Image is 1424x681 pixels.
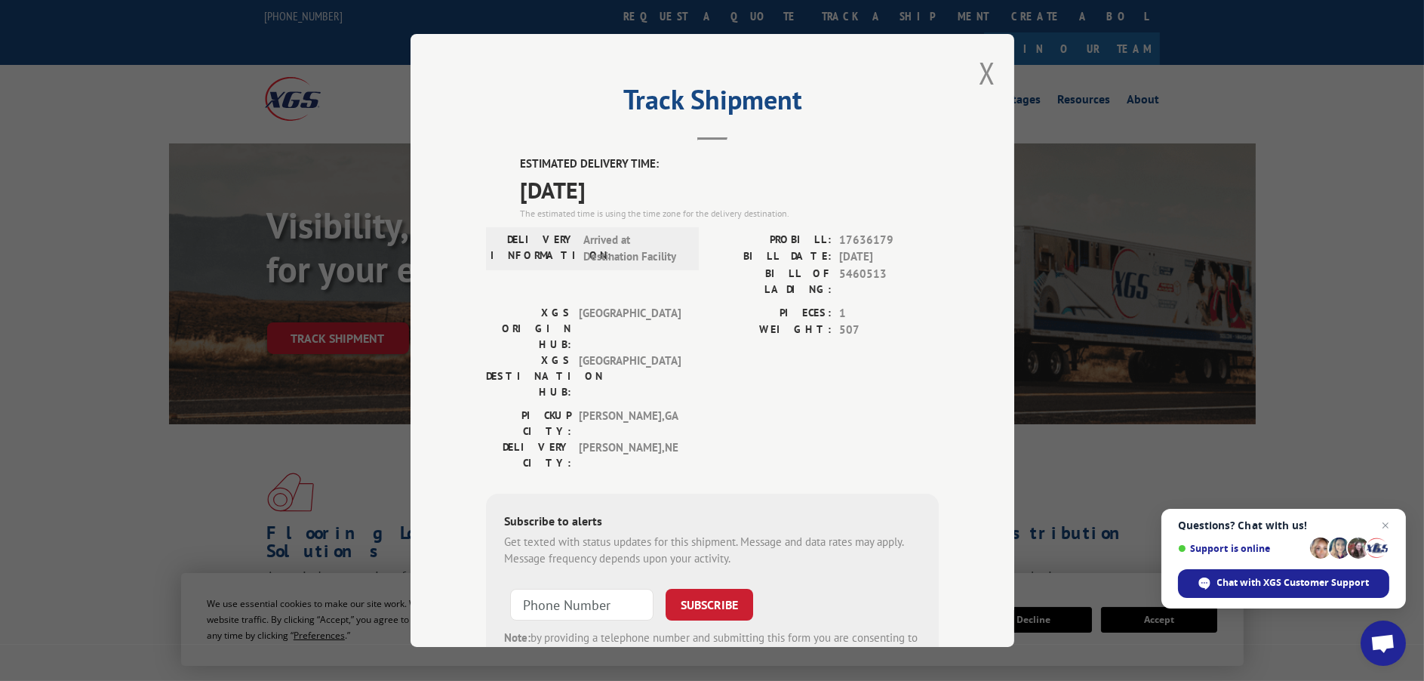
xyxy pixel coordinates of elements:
span: 17636179 [839,232,939,249]
span: Support is online [1178,543,1305,554]
button: SUBSCRIBE [666,589,753,621]
span: Close chat [1376,516,1395,535]
label: ESTIMATED DELIVERY TIME: [520,156,939,173]
div: Get texted with status updates for this shipment. Message and data rates may apply. Message frequ... [504,534,921,568]
span: [DATE] [839,248,939,266]
strong: Note: [504,630,531,645]
label: DELIVERY INFORMATION: [491,232,576,266]
label: XGS ORIGIN HUB: [486,305,571,353]
span: Arrived at Destination Facility [583,232,685,266]
span: [PERSON_NAME] , NE [579,439,681,471]
h2: Track Shipment [486,89,939,118]
span: [DATE] [520,173,939,207]
span: 507 [839,322,939,339]
span: [GEOGRAPHIC_DATA] [579,353,681,400]
label: BILL DATE: [712,248,832,266]
div: by providing a telephone number and submitting this form you are consenting to be contacted by SM... [504,630,921,681]
span: 1 [839,305,939,322]
span: Chat with XGS Customer Support [1217,576,1370,590]
span: [GEOGRAPHIC_DATA] [579,305,681,353]
label: BILL OF LADING: [712,266,832,297]
label: PROBILL: [712,232,832,249]
label: PICKUP CITY: [486,408,571,439]
label: WEIGHT: [712,322,832,339]
label: DELIVERY CITY: [486,439,571,471]
div: Subscribe to alerts [504,512,921,534]
div: The estimated time is using the time zone for the delivery destination. [520,207,939,220]
button: Close modal [979,53,995,93]
label: XGS DESTINATION HUB: [486,353,571,400]
label: PIECES: [712,305,832,322]
span: [PERSON_NAME] , GA [579,408,681,439]
span: 5460513 [839,266,939,297]
div: Chat with XGS Customer Support [1178,569,1389,598]
input: Phone Number [510,589,654,621]
div: Open chat [1361,621,1406,666]
span: Questions? Chat with us! [1178,519,1389,532]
